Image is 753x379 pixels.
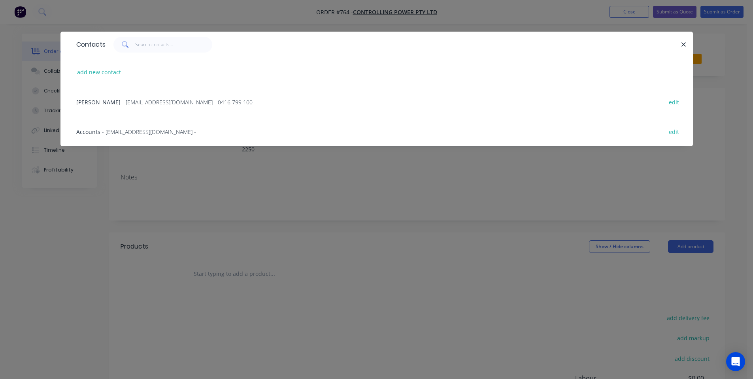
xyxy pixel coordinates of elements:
div: Contacts [72,32,106,57]
div: Open Intercom Messenger [726,352,745,371]
button: edit [665,126,683,137]
input: Search contacts... [135,37,212,53]
span: [PERSON_NAME] [76,98,121,106]
span: - [EMAIL_ADDRESS][DOMAIN_NAME] - [102,128,196,136]
span: - [EMAIL_ADDRESS][DOMAIN_NAME] - 0416 799 100 [122,98,253,106]
button: edit [665,96,683,107]
span: Accounts [76,128,100,136]
button: add new contact [73,67,125,77]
